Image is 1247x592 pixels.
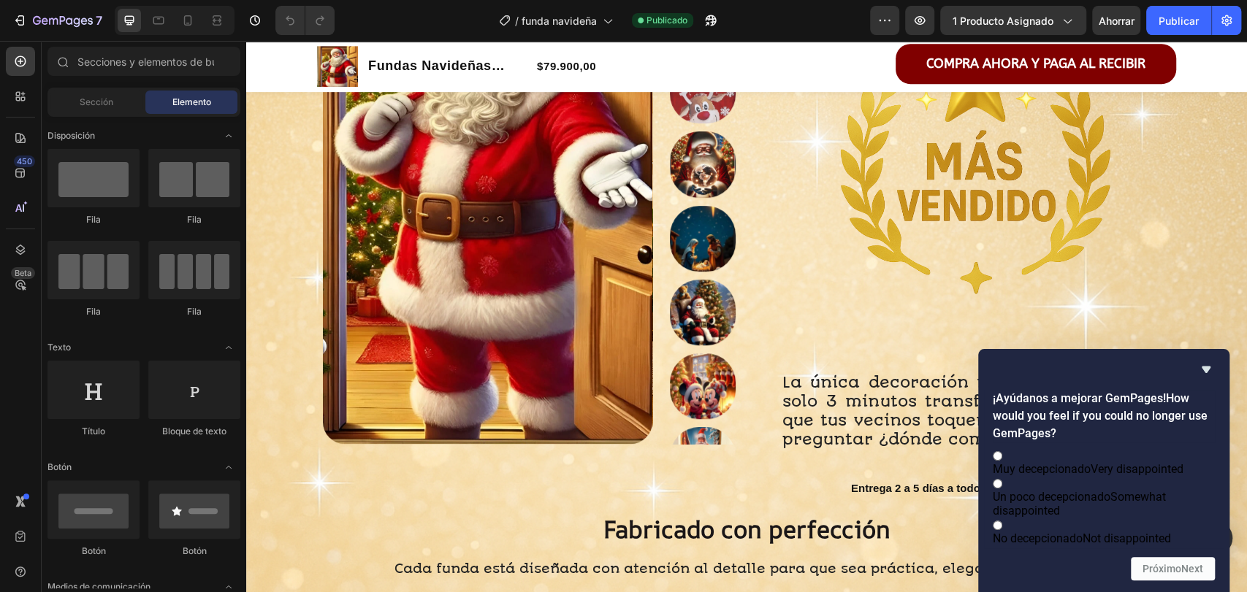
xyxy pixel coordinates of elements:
font: Fila [86,306,101,317]
button: Ocultar encuesta [1197,361,1215,378]
font: Muy decepcionado [993,462,1091,476]
font: Botón [47,461,72,472]
font: Bloque de texto [162,426,226,437]
font: Publicado [647,15,687,26]
input: Secciones y elementos de búsqueda [47,47,240,76]
font: Fila [187,306,202,317]
button: 1 producto asignado [940,6,1086,35]
font: / [515,15,519,27]
span: Very disappointed [993,462,1183,476]
font: Ahorrar [1099,15,1134,27]
input: Un poco decepcionadoSomewhat disappointed [993,479,1002,488]
font: Título [82,426,105,437]
font: Texto [47,342,71,353]
font: 1 producto asignado [953,15,1053,27]
font: Disposición [47,130,95,141]
input: No decepcionadoNot disappointed [993,520,1002,530]
font: Sección [80,96,113,107]
font: 7 [96,13,102,28]
span: Abrir palanca [217,124,240,147]
span: Somewhat disappointed [993,490,1166,518]
div: How would you feel if you could no longer use GemPages? [993,361,1215,580]
button: 7 [6,6,109,35]
font: Beta [15,268,31,278]
div: Deshacer/Rehacer [275,6,335,35]
font: Botón [183,545,207,556]
span: Abrir palanca [217,336,240,359]
font: Un poco decepcionado [993,490,1110,504]
font: Botón [82,545,106,556]
span: Abrir palanca [217,455,240,479]
font: Medios de comunicación [47,581,150,592]
strong: Fabricado con perfección [357,472,644,504]
button: Publicar [1146,6,1211,35]
iframe: Área de diseño [246,41,1247,592]
strong: Entrega 2 a 5 días a todo [GEOGRAPHIC_DATA] [605,441,854,453]
font: Próximo [1143,563,1181,574]
font: No decepcionado [993,531,1083,545]
button: Ahorrar [1092,6,1140,35]
h2: How would you feel if you could no longer use GemPages? [993,390,1215,442]
input: Muy decepcionadoVery disappointed [993,451,1002,461]
span: Cada funda está diseñada con atención al detalle para que sea práctica, elegante y duradera. [148,520,853,536]
font: Publicar [1159,15,1199,27]
span: Not disappointed [993,531,1171,545]
p: La única decoración navideña que en tan solo 3 minutos transforma tu hogar, hará que tus vecinos ... [536,332,923,408]
font: Elemento [172,96,211,107]
font: Fila [187,214,202,225]
font: Fila [86,214,101,225]
div: How would you feel if you could no longer use GemPages? [993,448,1215,545]
font: funda navideña [522,15,597,27]
font: ¡Ayúdanos a mejorar GemPages! [993,391,1166,405]
button: Siguiente pregunta [1131,557,1215,580]
font: 450 [17,156,32,166]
